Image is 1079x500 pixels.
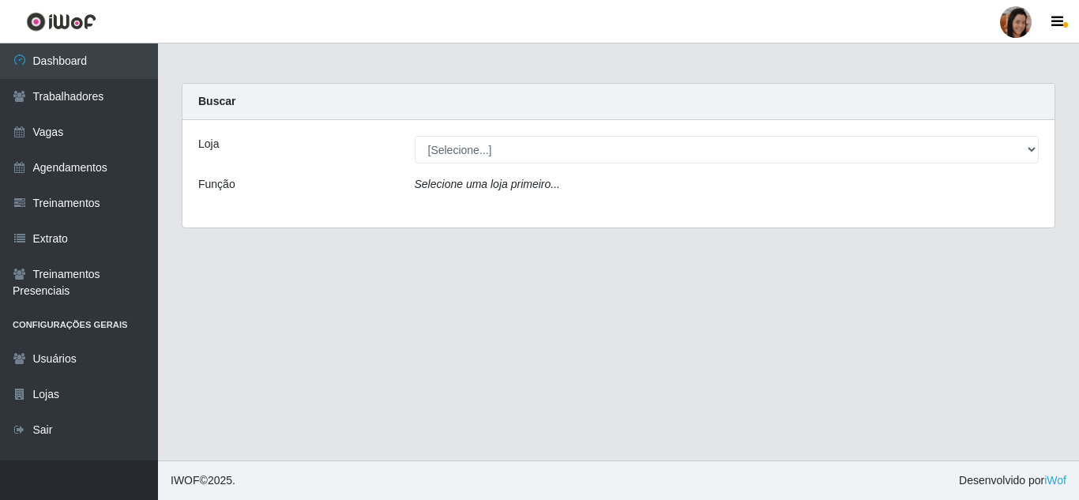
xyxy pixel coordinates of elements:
i: Selecione uma loja primeiro... [415,178,560,190]
a: iWof [1044,474,1066,487]
span: IWOF [171,474,200,487]
span: © 2025 . [171,472,235,489]
span: Desenvolvido por [959,472,1066,489]
img: CoreUI Logo [26,12,96,32]
label: Loja [198,136,219,152]
strong: Buscar [198,95,235,107]
label: Função [198,176,235,193]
